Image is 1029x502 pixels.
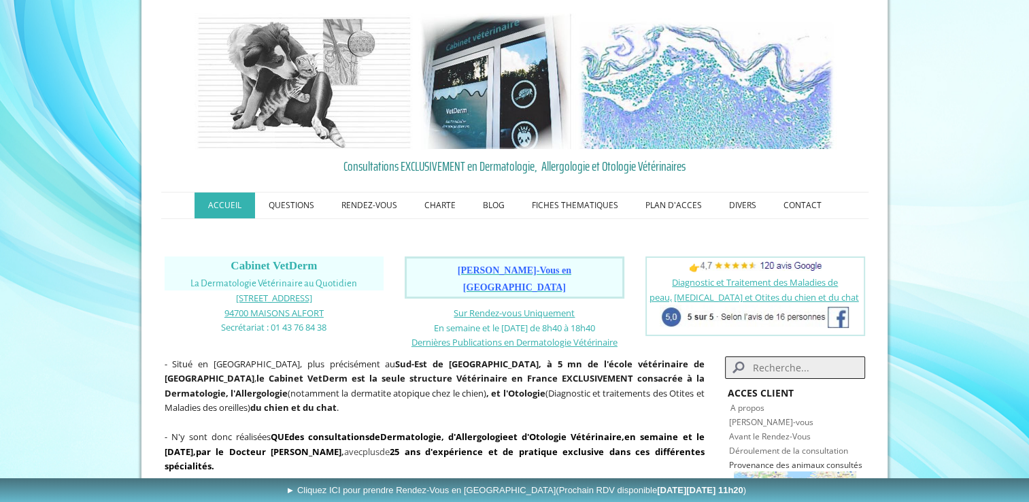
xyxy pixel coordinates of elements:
b: Cabinet VetDerm est la seule structure Vétérinaire en [269,372,523,384]
a: CONTACT [770,193,835,218]
a: CHARTE [411,193,469,218]
a: RENDEZ-VOUS [328,193,411,218]
strong: 25 ans d'expérience et de pratique exclusive dans ces différentes spécialités. [165,446,705,473]
a: consultations [308,431,369,443]
span: La Dermatologie Vétérinaire au Quotidien [190,278,357,288]
span: [PERSON_NAME]-Vous en [GEOGRAPHIC_DATA] [458,265,571,292]
a: [PERSON_NAME]-Vous en [GEOGRAPHIC_DATA] [458,266,571,292]
span: - N'y sont donc réalisées [165,431,705,472]
strong: de , d' et d' [308,431,604,443]
strong: ACCES CLIENT [728,386,794,399]
span: des animaux consultés [776,459,862,471]
span: [STREET_ADDRESS] [236,292,312,304]
a: QUESTIONS [255,193,328,218]
a: Avant le Rendez-Vous [729,431,811,442]
b: , et l'Otologie [486,387,545,399]
span: (Prochain RDV disponible ) [556,485,746,495]
a: DIVERS [715,193,770,218]
a: Otologie Vétérin [529,431,604,443]
a: Consultations EXCLUSIVEMENT en Dermatologie, Allergologie et Otologie Vétérinaires [165,156,865,176]
span: - Situé en [GEOGRAPHIC_DATA], plus précisément au , (notamment la dermatite atopique chez le chie... [165,358,705,414]
span: En semaine et le [DATE] de 8h40 à 18h40 [434,322,595,334]
a: rovenance [734,459,774,471]
a: Diagnostic et Traitement des Maladies de peau, [650,276,839,303]
a: Sur Rendez-vous Uniquement [454,307,575,319]
a: PLAN D'ACCES [632,193,715,218]
strong: du chien et du chat [250,401,337,414]
input: Search [725,356,864,379]
strong: le [256,372,265,384]
strong: Sud-Est de [GEOGRAPHIC_DATA], à 5 mn de l'école vétérinaire de [GEOGRAPHIC_DATA] [165,358,705,385]
b: , [196,446,344,458]
span: , [193,446,196,458]
span: plus [362,446,379,458]
a: ACCUEIL [195,193,255,218]
a: Dermatologie [380,431,441,443]
b: France EXCLUSIVEMENT consacrée à la Dermatologie, l'Allergologie [165,372,705,399]
span: 94700 MAISONS ALFORT [224,307,324,319]
a: Déroulement de la consultation [729,445,848,456]
span: Dernières Publications en Dermatologie Vétérinaire [411,336,618,348]
a: [PERSON_NAME]-vous [729,416,813,428]
strong: , [622,431,624,443]
a: [MEDICAL_DATA] et Otites du chien et du chat [674,291,859,303]
a: FICHES THEMATIQUES [518,193,632,218]
span: Cabinet VetDerm [231,259,317,272]
span: 👉 [689,261,822,273]
a: A propos [730,402,764,414]
b: [DATE][DATE] 11h20 [657,485,743,495]
a: [STREET_ADDRESS] [236,291,312,304]
span: ► Cliquez ICI pour prendre Rendez-Vous en [GEOGRAPHIC_DATA] [286,485,746,495]
span: par le Docteur [PERSON_NAME] [196,446,341,458]
a: Dernières Publications en Dermatologie Vétérinaire [411,335,618,348]
strong: QUE [271,431,289,443]
a: Allergologie [456,431,508,443]
strong: des [289,431,304,443]
a: aire [604,431,622,443]
span: Secrétariat : 01 43 76 84 38 [221,321,326,333]
a: BLOG [469,193,518,218]
a: 94700 MAISONS ALFORT [224,306,324,319]
span: en semaine et le [DATE] [165,431,705,458]
span: avec de [165,431,705,472]
span: P [729,459,734,471]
